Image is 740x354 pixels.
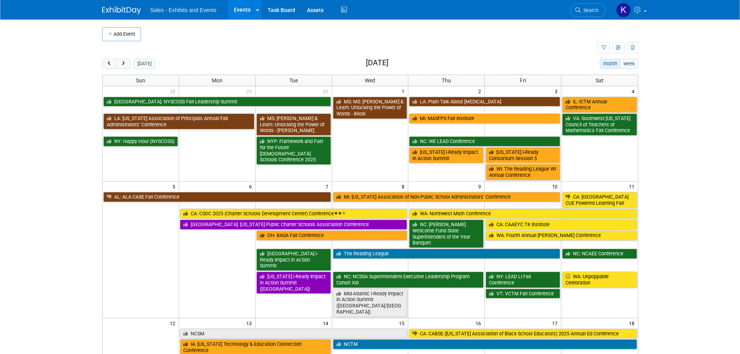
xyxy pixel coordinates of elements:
button: Add Event [102,27,141,41]
span: Sales - Exhibits and Events [150,7,216,13]
a: OH: BASA Fall Conference [256,230,407,241]
span: 18 [628,318,638,328]
a: NC: NCSSA Superintendent Executive Leadership Program Cohort XIII [333,272,484,288]
span: 12 [169,318,179,328]
span: 28 [169,86,179,96]
img: Kara Haven [616,3,631,17]
a: [US_STATE] i-Ready Consortium Session 5 [486,147,560,163]
a: NY: Happy Hour (NYSCOSS) [103,136,178,146]
span: 13 [246,318,255,328]
button: next [116,59,131,69]
span: 6 [248,181,255,191]
h2: [DATE] [366,59,388,67]
a: MS: MS: [PERSON_NAME] & Learn: Unlocking the Power of Words - Biloxi [333,97,407,119]
a: WI: The Reading League WI Annual Conference [486,164,560,180]
a: [US_STATE] i-Ready Impact in Action Summit ([GEOGRAPHIC_DATA]) [256,272,331,294]
a: CA: CAAEYC TK Institute [486,220,637,230]
a: NC: NCAEE Conference [562,249,637,259]
span: 5 [172,181,179,191]
span: Search [581,7,599,13]
a: NCSM [180,329,407,339]
a: The Reading League [333,249,561,259]
a: NYP: Framework and Fuel for the Future [DEMOGRAPHIC_DATA] Schools Conference 2025 [256,136,331,165]
span: 16 [475,318,484,328]
a: CA: [GEOGRAPHIC_DATA] CUE Powered Learning Fair [562,192,637,208]
a: VT: VCTM Fall Conference [486,289,560,299]
img: ExhibitDay [102,7,141,14]
a: Mid-Atlantic i-Ready Impact in Action Summit ([GEOGRAPHIC_DATA]/[GEOGRAPHIC_DATA]) [333,289,407,317]
a: MI: [US_STATE] Association of Non-Public School Administrators’ Conference [333,192,561,202]
span: Fri [520,77,526,84]
span: 9 [477,181,484,191]
a: WA: Fourth Annual [PERSON_NAME] Conference [486,230,637,241]
span: 1 [401,86,408,96]
button: month [600,59,620,69]
span: Thu [442,77,451,84]
a: [GEOGRAPHIC_DATA]: NYSCOSS Fall Leadership Summit [103,97,331,107]
a: CA: CSDC 2025 (Charter Schools Development Center) Conference [180,209,407,219]
span: 15 [398,318,408,328]
span: 2 [477,86,484,96]
a: NCTM [333,339,637,349]
a: Search [570,3,606,17]
a: [GEOGRAPHIC_DATA]: [US_STATE] Public Charter Schools Association Conference [180,220,407,230]
a: LA: Plain Talk About [MEDICAL_DATA] [409,97,560,107]
span: Mon [212,77,223,84]
a: MS: [PERSON_NAME] & Learn: Unlocking the Power of Words - [PERSON_NAME] [256,113,331,136]
button: prev [102,59,117,69]
a: WA: Unpoppable Celebration [562,272,637,288]
span: Wed [365,77,375,84]
a: [GEOGRAPHIC_DATA] i-Ready Impact in Action Summit [256,249,331,271]
a: NY: LEAD LI Fall Conference [486,272,560,288]
span: 4 [631,86,638,96]
button: week [620,59,638,69]
span: 29 [246,86,255,96]
a: WA: Northwest Math Conference [409,209,637,219]
span: 11 [628,181,638,191]
a: NC: [PERSON_NAME] Wellcome Fund State Superintendent of the Year Banquet [409,220,484,248]
span: 10 [551,181,561,191]
span: 14 [322,318,332,328]
a: NC: WE LEAD Conference [409,136,560,146]
button: [DATE] [134,59,155,69]
a: MI: MASFPS Fall Institute [409,113,560,124]
a: IL: ICTM Annual Conference [562,97,637,113]
span: 17 [551,318,561,328]
a: LA: [US_STATE] Association of Principals Annual Fall Administrators’ Conference [103,113,254,129]
a: CA: CABSE ([US_STATE] Association of Black School Educators) 2025 Annual Ed Conference [409,329,637,339]
a: VA: Southwest [US_STATE] Council of Teachers of Mathematics Fall Conference [562,113,637,136]
span: 30 [322,86,332,96]
a: AL: ALA CASE Fall Conference [103,192,331,202]
span: Tue [289,77,298,84]
span: 3 [554,86,561,96]
span: Sat [595,77,604,84]
a: [US_STATE] i-Ready Impact in Action Summit [409,147,484,163]
span: Sun [136,77,145,84]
